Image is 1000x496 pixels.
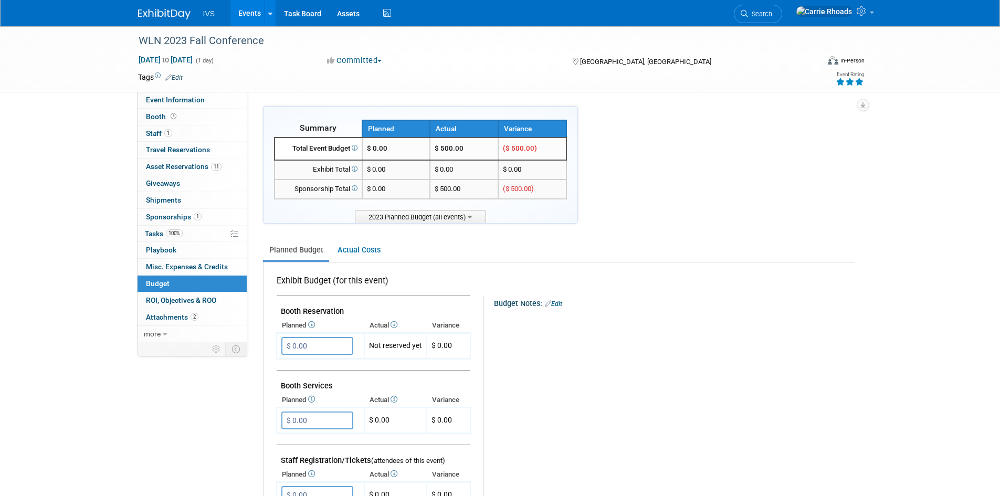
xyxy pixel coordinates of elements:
span: Tasks [145,229,183,238]
td: Booth Reservation [277,296,470,319]
span: (attendees of this event) [371,457,445,465]
a: Tasks100% [138,226,247,242]
th: Actual [364,393,427,407]
a: Actual Costs [331,240,386,260]
div: Event Rating [836,72,864,77]
a: Edit [545,300,562,308]
span: 100% [166,229,183,237]
div: Budget Notes: [494,296,854,309]
span: Shipments [146,196,181,204]
span: $ 0.00 [367,165,385,173]
a: Planned Budget [263,240,329,260]
span: Giveaways [146,179,180,187]
a: Event Information [138,92,247,108]
a: Booth [138,109,247,125]
td: Personalize Event Tab Strip [207,342,226,356]
span: Budget [146,279,170,288]
div: In-Person [840,57,865,65]
a: Travel Reservations [138,142,247,158]
span: IVS [203,9,215,18]
th: Variance [427,393,470,407]
button: Committed [323,55,386,66]
td: Tags [138,72,183,82]
a: Edit [165,74,183,81]
a: Giveaways [138,175,247,192]
th: Planned [277,467,364,482]
span: Sponsorships [146,213,202,221]
span: more [144,330,161,338]
span: ($ 500.00) [503,185,534,193]
span: Booth not reserved yet [169,112,178,120]
div: Event Format [757,55,865,70]
span: 1 [164,129,172,137]
th: Actual [364,467,427,482]
span: ($ 500.00) [503,144,537,152]
a: Search [734,5,782,23]
span: ROI, Objectives & ROO [146,296,216,304]
span: Playbook [146,246,176,254]
a: Shipments [138,192,247,208]
span: 2 [191,313,198,321]
th: Planned [277,393,364,407]
span: 2023 Planned Budget (all events) [355,210,486,223]
a: more [138,326,247,342]
img: Format-Inperson.png [828,56,838,65]
a: Budget [138,276,247,292]
div: Total Event Budget [279,144,357,154]
span: 11 [211,163,222,171]
td: Staff Registration/Tickets [277,445,470,468]
img: Carrie Rhoads [796,6,852,17]
span: $ 0.00 [367,144,387,152]
span: (1 day) [195,57,214,64]
span: $ 0.00 [503,165,521,173]
a: Asset Reservations11 [138,159,247,175]
a: Sponsorships1 [138,209,247,225]
th: Variance [427,467,470,482]
a: Staff1 [138,125,247,142]
span: Summary [300,123,336,133]
span: Search [748,10,772,18]
th: Planned [362,120,430,138]
th: Planned [277,318,364,333]
span: to [161,56,171,64]
th: Actual [430,120,498,138]
td: $ 500.00 [430,138,498,160]
td: $ 500.00 [430,180,498,199]
th: Actual [364,318,427,333]
span: $ 0.00 [431,341,452,350]
div: Exhibit Total [279,165,357,175]
span: Travel Reservations [146,145,210,154]
th: Variance [427,318,470,333]
span: Staff [146,129,172,138]
a: Misc. Expenses & Credits [138,259,247,275]
a: Attachments2 [138,309,247,325]
div: Sponsorship Total [279,184,357,194]
td: $ 0.00 [364,408,427,434]
div: Exhibit Budget (for this event) [277,275,466,292]
span: [GEOGRAPHIC_DATA], [GEOGRAPHIC_DATA] [580,58,711,66]
span: $ 0.00 [367,185,385,193]
td: $ 0.00 [430,160,498,180]
td: Booth Services [277,371,470,393]
span: Attachments [146,313,198,321]
th: Variance [498,120,566,138]
span: Asset Reservations [146,162,222,171]
a: Playbook [138,242,247,258]
td: Toggle Event Tabs [225,342,247,356]
a: ROI, Objectives & ROO [138,292,247,309]
span: $ 0.00 [431,416,452,424]
span: 1 [194,213,202,220]
span: Booth [146,112,178,121]
span: Misc. Expenses & Credits [146,262,228,271]
div: WLN 2023 Fall Conference [135,31,803,50]
span: Event Information [146,96,205,104]
span: [DATE] [DATE] [138,55,193,65]
img: ExhibitDay [138,9,191,19]
td: Not reserved yet [364,333,427,359]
